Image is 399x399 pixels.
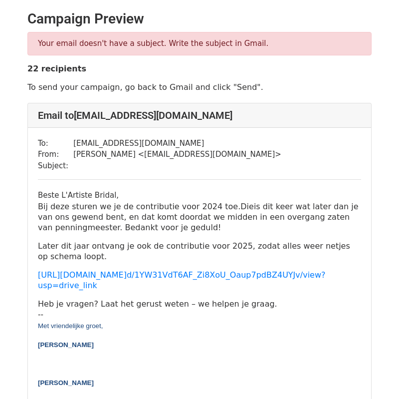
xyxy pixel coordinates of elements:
[27,82,372,92] p: To send your campaign, go back to Gmail and click "Send".
[38,270,326,290] a: [URL][DOMAIN_NAME]d/1YW31VdT6AF_Zi8XoU_Oaup7pdBZ4UYJv/view?usp=drive_link
[73,149,281,160] td: [PERSON_NAME] < [EMAIL_ADDRESS][DOMAIN_NAME] >
[38,160,73,172] td: Subject:
[38,138,73,149] td: To:
[38,299,361,309] p: Heb je vragen? Laat het gerust weten – we helpen je graag.
[27,10,372,27] h2: Campaign Preview
[38,310,43,319] span: --
[240,202,254,211] span: Die
[38,149,73,160] td: From:
[38,322,103,330] span: Met vriendelijke groet,
[38,190,361,201] div: Beste L'Artiste Bridal,
[38,109,361,121] h4: Email to [EMAIL_ADDRESS][DOMAIN_NAME]
[73,138,281,149] td: [EMAIL_ADDRESS][DOMAIN_NAME]
[38,379,94,387] b: [PERSON_NAME]
[27,64,86,73] strong: 22 recipients
[38,341,94,349] span: [PERSON_NAME]
[38,38,361,49] p: Your email doesn't have a subject. Write the subject in Gmail.
[38,241,361,262] p: Later dit jaar ontvang je ook de contributie voor 2025, zodat alles weer netjes op schema loopt.
[38,201,361,233] p: Bij deze sturen we je de contributie voor 2024 toe. is dit keer wat later dan je van ons gewend b...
